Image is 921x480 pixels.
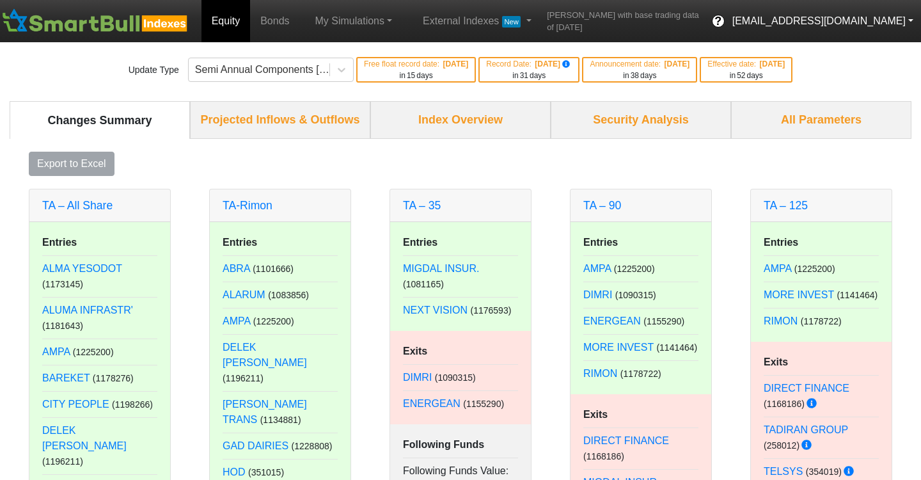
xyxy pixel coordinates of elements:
div: Record Date : [486,58,572,70]
span: [DATE] [757,60,785,68]
a: AMPA [42,346,70,357]
a: GAD DAIRIES [223,440,288,451]
div: All Parameters [731,101,911,139]
div: Effective date : [707,58,785,70]
span: [DATE] [441,60,468,68]
strong: Entries [403,237,437,248]
a: TADIRAN GROUP [764,424,848,435]
small: ( 1198266 ) [112,399,153,410]
a: TELSYS [764,466,803,477]
a: TA – 90 [583,199,621,212]
strong: Entries [583,237,618,248]
a: DIMRI [403,372,432,383]
small: ( 1173145 ) [42,279,83,289]
div: Changes Summary [10,101,190,139]
small: ( 1083856 ) [268,290,309,300]
small: ( 1134881 ) [260,415,301,425]
a: TA – All Share [42,199,113,212]
a: AMPA [764,263,791,274]
a: BAREKET [42,372,90,383]
span: 38 [631,71,639,80]
strong: Following Funds [403,439,484,450]
a: [PERSON_NAME] TRANS [223,399,307,425]
div: Semi Annual Components [DATE] [195,62,331,77]
span: [PERSON_NAME] with base trading data of [DATE] [547,9,704,34]
small: ( 1178722 ) [620,369,661,379]
a: ENERGEAN [403,398,460,409]
a: DIRECT FINANCE [764,383,849,394]
a: CITY PEOPLE [42,399,109,410]
a: TA – 125 [764,199,808,212]
a: RIMON [764,316,798,326]
small: ( 1225200 ) [794,264,835,274]
a: AMPA [223,316,250,326]
div: in days [364,70,468,81]
strong: Entries [223,237,257,248]
a: ABRA [223,263,250,274]
a: ALARUM [223,289,265,300]
small: ( 1155290 ) [463,399,504,409]
small: ( 1225200 ) [253,316,294,326]
small: ( 1168186 ) [583,451,624,461]
small: ( 1090315 ) [615,290,656,300]
span: [DATE] [662,60,689,68]
small: ( 1196211 ) [42,456,83,467]
button: [EMAIL_ADDRESS][DOMAIN_NAME] [725,10,921,33]
a: HOD [223,467,246,477]
small: ( 1196211 ) [223,373,264,383]
div: in days [590,70,689,81]
a: TA – 35 [403,199,441,212]
small: ( 1101666 ) [253,264,294,274]
strong: Exits [583,409,608,420]
div: Announcement date : [590,58,689,70]
small: ( 1168186 ) [764,399,805,409]
small: ( 1155290 ) [643,316,684,326]
small: ( 1141464 ) [656,342,697,353]
small: ( 1225200 ) [614,264,655,274]
span: 52 [737,71,745,80]
small: ( 1090315 ) [435,372,476,383]
a: NEXT VISION [403,305,468,316]
small: ( 258012 ) [764,440,799,451]
div: Projected Inflows & Outflows [190,101,370,139]
small: ( 1228808 ) [292,441,333,451]
a: RIMON [583,368,617,379]
small: ( 1178722 ) [801,316,842,326]
a: MORE INVEST [583,342,654,353]
strong: Exits [764,356,788,367]
a: DELEK [PERSON_NAME] [42,425,127,451]
small: ( 1141464 ) [837,290,878,300]
small: ( 1225200 ) [73,347,114,357]
a: ALUMA INFRASTR' [42,305,133,316]
span: New [502,16,521,28]
span: [DATE] [533,60,572,68]
span: ? [714,13,721,30]
strong: Exits [403,346,427,356]
a: External IndexesNew [418,8,537,34]
strong: Entries [764,237,798,248]
small: ( 354019 ) [806,467,842,477]
a: DELEK [PERSON_NAME] [223,342,307,368]
small: ( 351015 ) [248,467,284,477]
a: MORE INVEST [764,289,834,300]
a: MIGDAL INSUR. [403,263,479,274]
div: Index Overview [370,101,551,139]
div: Free float record date : [364,58,468,70]
small: ( 1081165 ) [403,279,444,289]
span: 31 [520,71,528,80]
small: ( 1178276 ) [93,373,134,383]
small: ( 1181643 ) [42,321,83,331]
a: My Simulations [310,8,398,34]
a: DIMRI [583,289,612,300]
small: ( 1176593 ) [471,305,512,316]
span: 15 [407,71,415,80]
div: Update Type [129,63,179,77]
div: in days [707,70,785,81]
a: DIRECT FINANCE [583,435,669,446]
a: ENERGEAN [583,316,641,326]
div: in days [486,70,572,81]
strong: Entries [42,237,77,248]
a: AMPA [583,263,611,274]
a: TA-Rimon [223,199,272,212]
div: Security Analysis [551,101,731,139]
